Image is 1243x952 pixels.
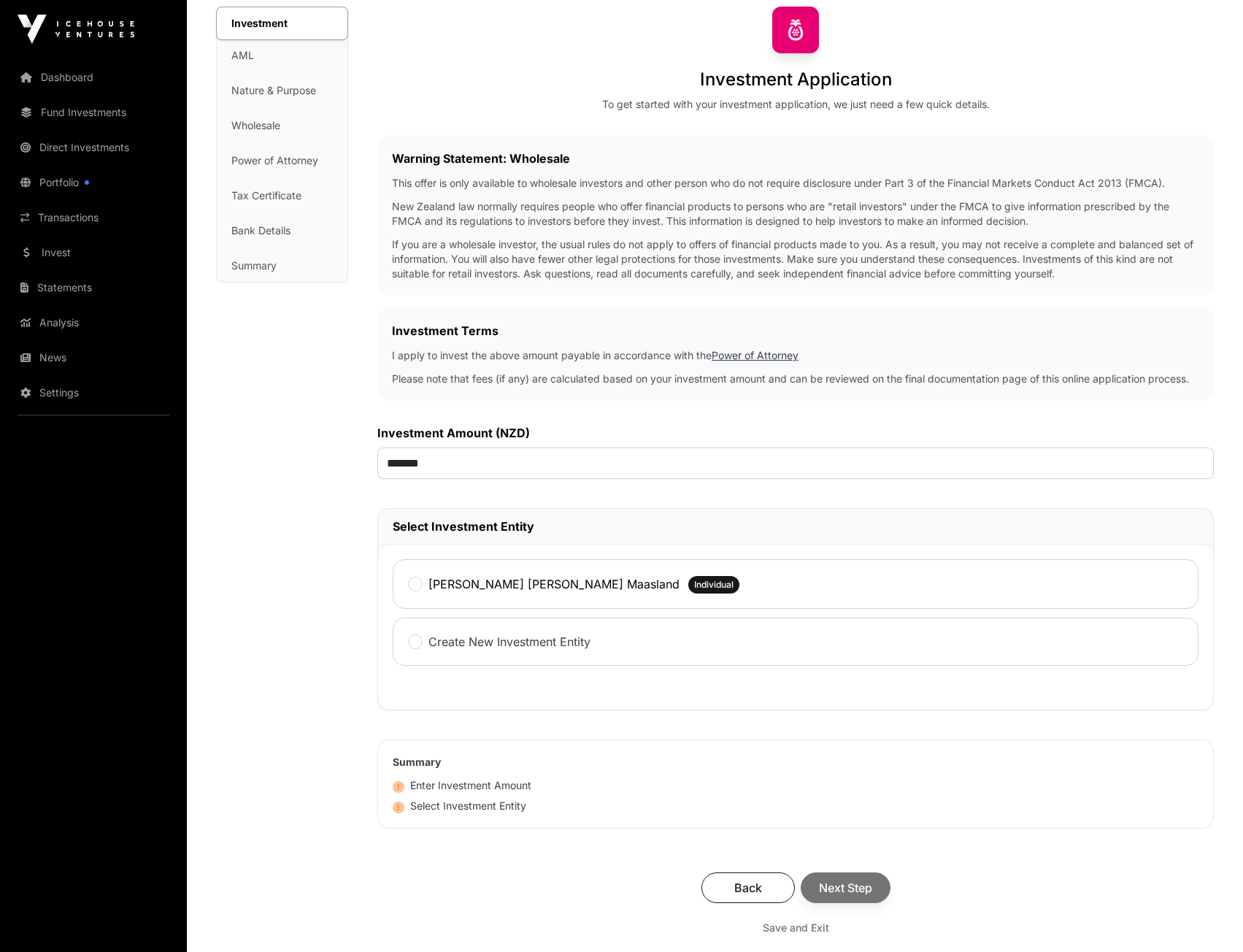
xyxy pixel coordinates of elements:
[602,97,990,112] div: To get started with your investment application, we just need a few quick details.
[12,61,175,93] a: Dashboard
[12,342,175,374] a: News
[12,131,175,164] a: Direct Investments
[393,799,526,813] div: Select Investment Entity
[392,199,1199,229] p: New Zealand law normally requires people who offer financial products to persons who are "retail ...
[12,377,175,409] a: Settings
[392,322,1199,339] h2: Investment Terms
[392,348,1199,363] p: I apply to invest the above amount payable in accordance with the
[428,633,590,650] label: Create New Investment Entity
[12,237,175,269] a: Invest
[428,575,680,593] label: [PERSON_NAME] [PERSON_NAME] Maasland
[763,921,829,935] span: Save and Exit
[12,307,175,339] a: Analysis
[392,372,1199,386] p: Please note that fees (if any) are calculated based on your investment amount and can be reviewed...
[392,150,1199,167] h2: Warning Statement: Wholesale
[393,755,1198,769] h2: Summary
[18,15,134,44] img: Icehouse Ventures Logo
[12,201,175,234] a: Transactions
[377,424,1214,442] label: Investment Amount (NZD)
[392,176,1199,191] p: This offer is only available to wholesale investors and other person who do not require disclosur...
[712,349,798,361] a: Power of Attorney
[772,7,819,53] img: Sharesies
[1170,882,1243,952] iframe: Chat Widget
[12,166,175,199] a: Portfolio
[694,579,734,591] span: Individual
[392,237,1199,281] p: If you are a wholesale investor, the usual rules do not apply to offers of financial products mad...
[720,879,777,897] span: Back
[701,872,795,903] button: Back
[700,68,892,91] h1: Investment Application
[12,272,175,304] a: Statements
[393,518,1198,535] h2: Select Investment Entity
[12,96,175,128] a: Fund Investments
[745,915,847,941] button: Save and Exit
[393,778,531,793] div: Enter Investment Amount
